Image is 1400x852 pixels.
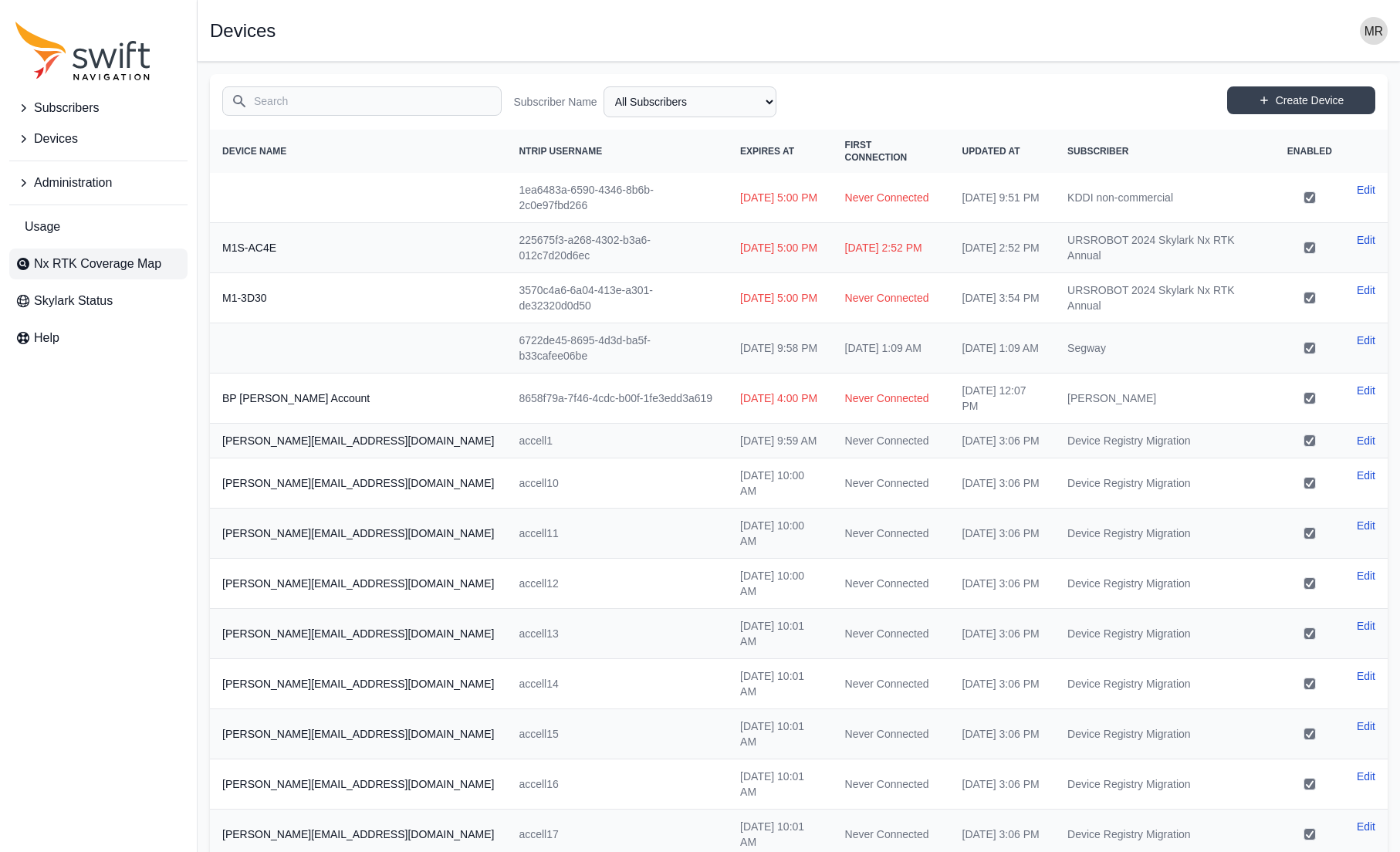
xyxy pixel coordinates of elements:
[1357,668,1375,684] a: Edit
[25,218,60,236] span: Usage
[1055,759,1275,810] td: Device Registry Migration
[506,130,728,173] th: NTRIP Username
[728,458,832,509] td: [DATE] 10:00 AM
[950,374,1056,424] td: [DATE] 12:07 PM
[1357,769,1375,784] a: Edit
[506,509,728,559] td: accell11
[833,323,950,374] td: [DATE] 1:09 AM
[1357,618,1375,634] a: Edit
[833,458,950,509] td: Never Connected
[728,559,832,609] td: [DATE] 10:00 AM
[1357,433,1375,448] a: Edit
[950,273,1056,323] td: [DATE] 3:54 PM
[506,659,728,709] td: accell14
[833,759,950,810] td: Never Connected
[9,323,188,353] a: Help
[506,759,728,810] td: accell16
[210,130,506,173] th: Device Name
[1275,130,1344,173] th: Enabled
[222,86,502,116] input: Search
[728,424,832,458] td: [DATE] 9:59 AM
[1357,819,1375,834] a: Edit
[833,559,950,609] td: Never Connected
[506,374,728,424] td: 8658f79a-7f46-4cdc-b00f-1fe3edd3a619
[210,559,506,609] th: [PERSON_NAME][EMAIL_ADDRESS][DOMAIN_NAME]
[506,424,728,458] td: accell1
[506,458,728,509] td: accell10
[833,424,950,458] td: Never Connected
[833,374,950,424] td: Never Connected
[833,659,950,709] td: Never Connected
[1227,86,1375,114] a: Create Device
[950,759,1056,810] td: [DATE] 3:06 PM
[1055,223,1275,273] td: URSROBOT 2024 Skylark Nx RTK Annual
[1357,232,1375,248] a: Edit
[950,509,1056,559] td: [DATE] 3:06 PM
[210,709,506,759] th: [PERSON_NAME][EMAIL_ADDRESS][DOMAIN_NAME]
[1357,333,1375,348] a: Edit
[210,458,506,509] th: [PERSON_NAME][EMAIL_ADDRESS][DOMAIN_NAME]
[962,146,1020,157] span: Updated At
[210,22,276,40] h1: Devices
[1357,182,1375,198] a: Edit
[1360,17,1388,45] img: user photo
[950,559,1056,609] td: [DATE] 3:06 PM
[728,173,832,223] td: [DATE] 5:00 PM
[833,223,950,273] td: [DATE] 2:52 PM
[9,286,188,316] a: Skylark Status
[506,223,728,273] td: 225675f3-a268-4302-b3a6-012c7d20d6ec
[1055,709,1275,759] td: Device Registry Migration
[9,93,188,123] button: Subscribers
[1357,568,1375,583] a: Edit
[833,173,950,223] td: Never Connected
[1055,173,1275,223] td: KDDI non-commercial
[1055,458,1275,509] td: Device Registry Migration
[9,211,188,242] a: Usage
[833,709,950,759] td: Never Connected
[728,323,832,374] td: [DATE] 9:58 PM
[728,273,832,323] td: [DATE] 5:00 PM
[1055,130,1275,173] th: Subscriber
[506,709,728,759] td: accell15
[950,709,1056,759] td: [DATE] 3:06 PM
[728,759,832,810] td: [DATE] 10:01 AM
[950,659,1056,709] td: [DATE] 3:06 PM
[950,458,1056,509] td: [DATE] 3:06 PM
[9,123,188,154] button: Devices
[34,255,161,273] span: Nx RTK Coverage Map
[1357,518,1375,533] a: Edit
[1055,424,1275,458] td: Device Registry Migration
[506,609,728,659] td: accell13
[9,248,188,279] a: Nx RTK Coverage Map
[1055,659,1275,709] td: Device Registry Migration
[506,273,728,323] td: 3570c4a6-6a04-413e-a301-de32320d0d50
[728,374,832,424] td: [DATE] 4:00 PM
[728,709,832,759] td: [DATE] 10:01 AM
[34,329,59,347] span: Help
[1055,374,1275,424] td: [PERSON_NAME]
[1357,383,1375,398] a: Edit
[1357,282,1375,298] a: Edit
[950,609,1056,659] td: [DATE] 3:06 PM
[506,173,728,223] td: 1ea6483a-6590-4346-8b6b-2c0e97fbd266
[833,273,950,323] td: Never Connected
[950,323,1056,374] td: [DATE] 1:09 AM
[1357,718,1375,734] a: Edit
[514,94,597,110] label: Subscriber Name
[34,292,113,310] span: Skylark Status
[1055,609,1275,659] td: Device Registry Migration
[210,609,506,659] th: [PERSON_NAME][EMAIL_ADDRESS][DOMAIN_NAME]
[1055,323,1275,374] td: Segway
[34,174,112,192] span: Administration
[728,659,832,709] td: [DATE] 10:01 AM
[833,509,950,559] td: Never Connected
[845,140,908,163] span: First Connection
[1055,559,1275,609] td: Device Registry Migration
[34,130,78,148] span: Devices
[950,424,1056,458] td: [DATE] 3:06 PM
[1357,468,1375,483] a: Edit
[210,424,506,458] th: [PERSON_NAME][EMAIL_ADDRESS][DOMAIN_NAME]
[210,509,506,559] th: [PERSON_NAME][EMAIL_ADDRESS][DOMAIN_NAME]
[506,559,728,609] td: accell12
[740,146,794,157] span: Expires At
